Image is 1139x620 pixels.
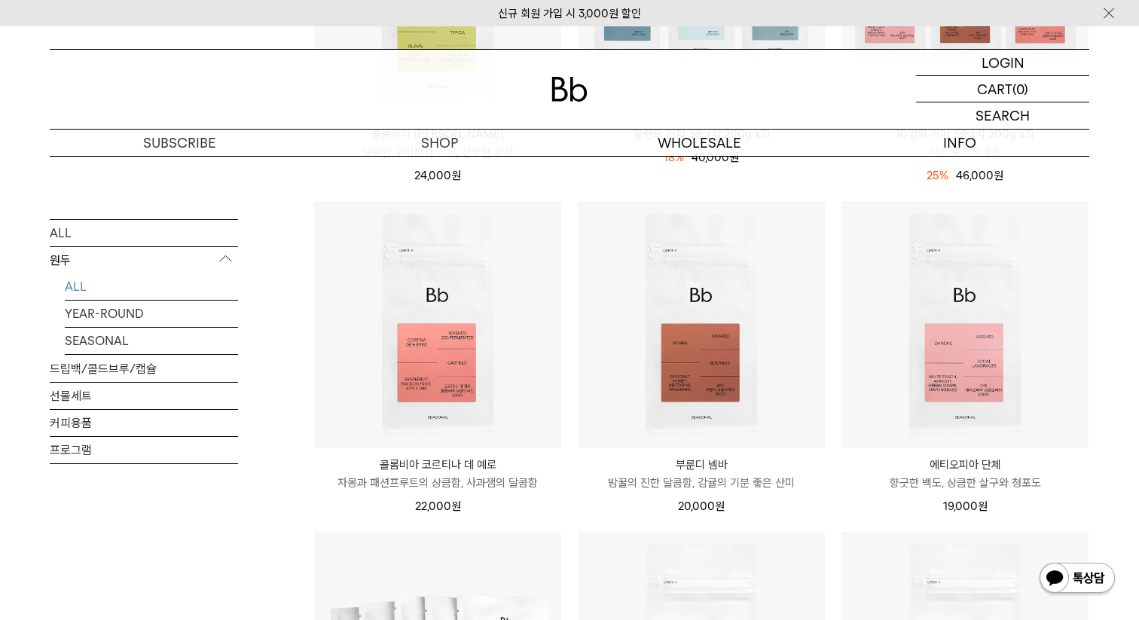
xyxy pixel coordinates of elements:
a: 에티오피아 단체 향긋한 백도, 상큼한 살구와 청포도 [841,456,1089,492]
div: 18% [664,148,684,166]
p: WHOLESALE [569,130,829,156]
img: 부룬디 넴바 [578,201,825,448]
span: 22,000 [415,499,461,513]
span: 원 [994,169,1003,182]
span: 24,000 [414,169,461,182]
p: 향긋한 백도, 상큼한 살구와 청포도 [841,474,1089,492]
a: 커피용품 [50,409,238,435]
img: 에티오피아 단체 [841,201,1089,448]
a: 드립백/콜드브루/캡슐 [50,355,238,381]
p: INFO [829,130,1089,156]
a: 부룬디 넴바 밤꿀의 진한 달콤함, 감귤의 기분 좋은 산미 [578,456,825,492]
a: ALL [50,219,238,246]
a: ALL [65,273,238,299]
a: SUBSCRIBE [50,130,310,156]
p: 자몽과 패션프루트의 상큼함, 사과잼의 달콤함 [314,474,561,492]
span: 원 [451,499,461,513]
p: CART [977,76,1012,102]
a: YEAR-ROUND [65,300,238,326]
span: 원 [451,169,461,182]
p: 콜롬비아 코르티나 데 예로 [314,456,561,474]
p: 에티오피아 단체 [841,456,1089,474]
p: 밤꿀의 진한 달콤함, 감귤의 기분 좋은 산미 [578,474,825,492]
div: 25% [927,166,948,185]
span: 40,000 [692,151,739,164]
span: 원 [715,499,725,513]
img: 콜롬비아 코르티나 데 예로 [314,201,561,448]
p: 원두 [50,246,238,273]
a: LOGIN [916,50,1089,76]
p: (0) [1012,76,1028,102]
p: SEARCH [976,102,1030,129]
span: 원 [729,151,739,164]
a: 신규 회원 가입 시 3,000원 할인 [498,7,641,20]
a: SHOP [310,130,569,156]
span: 원 [978,499,988,513]
span: 20,000 [678,499,725,513]
img: 로고 [551,77,588,102]
span: 19,000 [943,499,988,513]
a: 콜롬비아 코르티나 데 예로 자몽과 패션프루트의 상큼함, 사과잼의 달콤함 [314,456,561,492]
span: 46,000 [956,169,1003,182]
a: SEASONAL [65,327,238,353]
p: LOGIN [982,50,1024,75]
a: 선물세트 [50,382,238,408]
a: CART (0) [916,76,1089,102]
a: 프로그램 [50,436,238,463]
p: 부룬디 넴바 [578,456,825,474]
img: 카카오톡 채널 1:1 채팅 버튼 [1038,561,1116,597]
